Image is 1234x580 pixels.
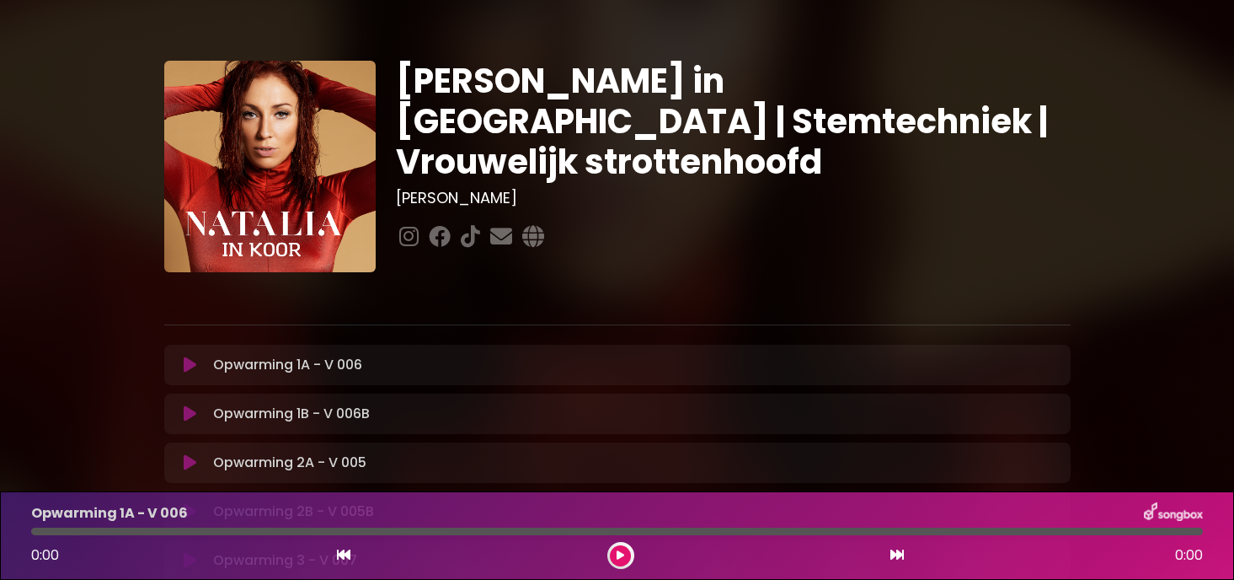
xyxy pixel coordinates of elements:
span: 0:00 [1175,545,1203,566]
img: songbox-logo-white.png [1144,502,1203,524]
p: Opwarming 1A - V 006 [213,355,362,375]
p: Opwarming 1B - V 006B [213,404,370,424]
span: 0:00 [31,545,59,565]
p: Opwarming 1A - V 006 [31,503,188,524]
p: Opwarming 2A - V 005 [213,453,366,473]
h3: [PERSON_NAME] [396,189,1071,207]
img: YTVS25JmS9CLUqXqkEhs [164,61,376,272]
h1: [PERSON_NAME] in [GEOGRAPHIC_DATA] | Stemtechniek | Vrouwelijk strottenhoofd [396,61,1071,182]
